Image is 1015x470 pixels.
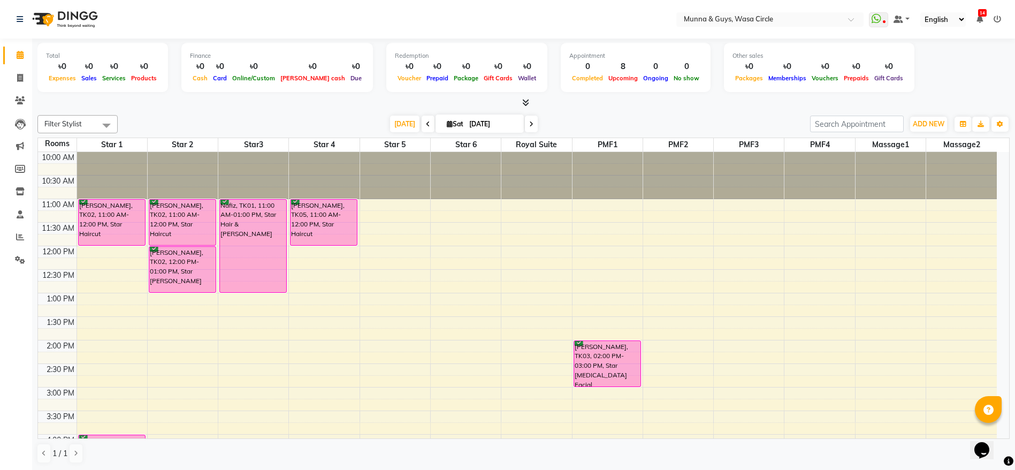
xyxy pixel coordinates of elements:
[671,60,702,73] div: 0
[40,199,77,210] div: 11:00 AM
[501,138,571,151] span: Royal Suite
[348,60,364,73] div: ৳0
[348,74,364,82] span: Due
[100,74,128,82] span: Services
[44,119,82,128] span: Filter Stylist
[481,60,515,73] div: ৳0
[395,60,424,73] div: ৳0
[515,74,539,82] span: Wallet
[809,60,841,73] div: ৳0
[79,200,145,245] div: [PERSON_NAME], TK02, 11:00 AM-12:00 PM, Star Haircut
[573,138,643,151] span: PMF1
[766,74,809,82] span: Memberships
[278,74,348,82] span: [PERSON_NAME] cash
[148,138,218,151] span: Star 2
[190,74,210,82] span: Cash
[515,60,539,73] div: ৳0
[451,60,481,73] div: ৳0
[38,138,77,149] div: Rooms
[44,388,77,399] div: 3:00 PM
[841,74,872,82] span: Prepaids
[79,60,100,73] div: ৳0
[220,200,286,292] div: Nafiz, TK01, 11:00 AM-01:00 PM, Star Hair & [PERSON_NAME]
[976,14,983,24] a: 14
[910,117,947,132] button: ADD NEW
[210,60,230,73] div: ৳0
[46,74,79,82] span: Expenses
[128,74,159,82] span: Products
[926,138,997,151] span: Massage2
[424,74,451,82] span: Prepaid
[44,364,77,375] div: 2:30 PM
[230,74,278,82] span: Online/Custom
[569,74,606,82] span: Completed
[784,138,854,151] span: PMF4
[230,60,278,73] div: ৳0
[44,435,77,446] div: 4:00 PM
[44,340,77,352] div: 2:00 PM
[714,138,784,151] span: PMF3
[44,411,77,422] div: 3:30 PM
[390,116,419,132] span: [DATE]
[46,51,159,60] div: Total
[40,270,77,281] div: 12:30 PM
[606,74,640,82] span: Upcoming
[40,152,77,163] div: 10:00 AM
[569,51,702,60] div: Appointment
[732,74,766,82] span: Packages
[149,247,216,292] div: [PERSON_NAME], TK02, 12:00 PM-01:00 PM, Star [PERSON_NAME]
[810,116,904,132] input: Search Appointment
[190,51,364,60] div: Finance
[978,9,987,17] span: 14
[732,51,906,60] div: Other sales
[218,138,288,151] span: Star3
[360,138,430,151] span: Star 5
[809,74,841,82] span: Vouchers
[210,74,230,82] span: Card
[46,60,79,73] div: ৳0
[395,51,539,60] div: Redemption
[606,60,640,73] div: 8
[44,317,77,328] div: 1:30 PM
[640,60,671,73] div: 0
[27,4,101,34] img: logo
[574,341,640,386] div: [PERSON_NAME], TK03, 02:00 PM-03:00 PM, Star [MEDICAL_DATA] Facial
[466,116,520,132] input: 2025-10-04
[40,176,77,187] div: 10:30 AM
[872,60,906,73] div: ৳0
[77,138,147,151] span: Star 1
[451,74,481,82] span: Package
[128,60,159,73] div: ৳0
[913,120,944,128] span: ADD NEW
[424,60,451,73] div: ৳0
[732,60,766,73] div: ৳0
[79,74,100,82] span: Sales
[52,448,67,459] span: 1 / 1
[766,60,809,73] div: ৳0
[44,293,77,305] div: 1:00 PM
[640,74,671,82] span: Ongoing
[841,60,872,73] div: ৳0
[100,60,128,73] div: ৳0
[569,60,606,73] div: 0
[190,60,210,73] div: ৳0
[444,120,466,128] span: Sat
[291,200,357,245] div: [PERSON_NAME], TK05, 11:00 AM-12:00 PM, Star Haircut
[395,74,424,82] span: Voucher
[643,138,713,151] span: PMF2
[970,427,1004,459] iframe: chat widget
[872,74,906,82] span: Gift Cards
[40,246,77,257] div: 12:00 PM
[671,74,702,82] span: No show
[856,138,926,151] span: Massage1
[431,138,501,151] span: Star 6
[149,200,216,245] div: [PERSON_NAME], TK02, 11:00 AM-12:00 PM, Star Haircut
[40,223,77,234] div: 11:30 AM
[289,138,359,151] span: Star 4
[278,60,348,73] div: ৳0
[481,74,515,82] span: Gift Cards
